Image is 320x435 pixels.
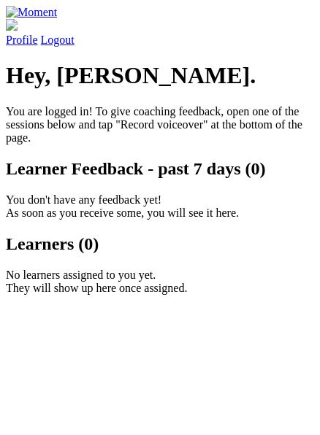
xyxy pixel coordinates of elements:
[6,269,314,295] p: No learners assigned to you yet. They will show up here once assigned.
[6,19,18,31] img: default_avatar-b4e2223d03051bc43aaaccfb402a43260a3f17acc7fafc1603fdf008d6cba3c9.png
[6,6,57,19] img: Moment
[6,159,314,179] h2: Learner Feedback - past 7 days (0)
[6,193,314,220] p: You don't have any feedback yet! As soon as you receive some, you will see it here.
[6,234,314,254] h2: Learners (0)
[6,62,314,89] h1: Hey, [PERSON_NAME].
[6,19,314,46] a: Profile
[6,105,314,145] p: You are logged in! To give coaching feedback, open one of the sessions below and tap "Record voic...
[41,34,75,46] a: Logout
